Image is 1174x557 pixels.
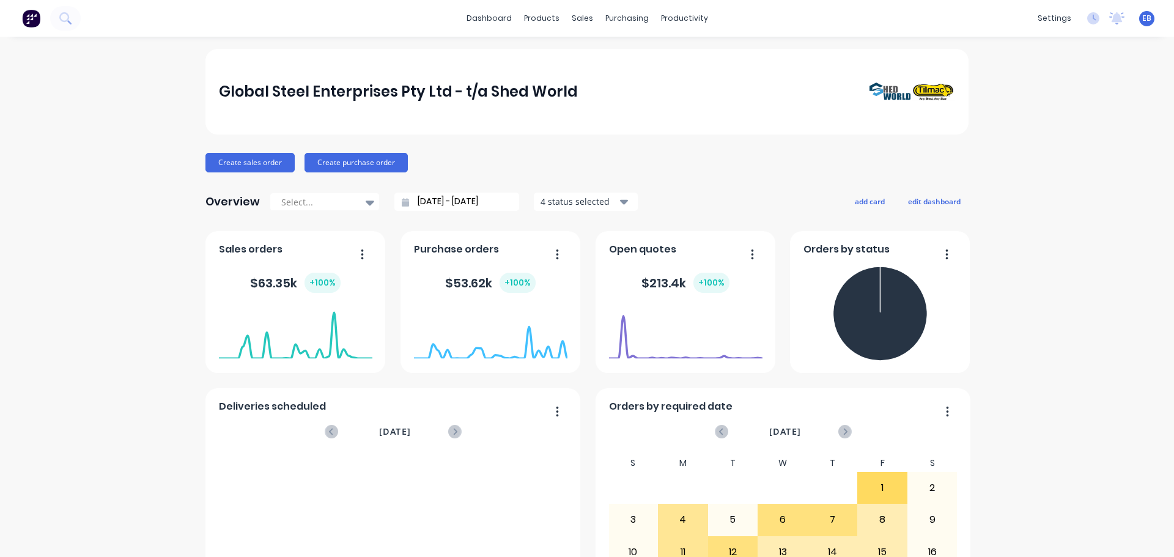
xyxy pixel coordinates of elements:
[379,425,411,438] span: [DATE]
[858,504,907,535] div: 8
[769,425,801,438] span: [DATE]
[608,454,659,472] div: S
[500,273,536,293] div: + 100 %
[907,454,958,472] div: S
[808,454,858,472] div: T
[758,454,808,472] div: W
[847,193,893,209] button: add card
[658,454,708,472] div: M
[414,242,499,257] span: Purchase orders
[305,153,408,172] button: Create purchase order
[305,273,341,293] div: + 100 %
[445,273,536,293] div: $ 53.62k
[219,242,282,257] span: Sales orders
[900,193,969,209] button: edit dashboard
[803,242,890,257] span: Orders by status
[534,193,638,211] button: 4 status selected
[655,9,714,28] div: productivity
[541,195,618,208] div: 4 status selected
[858,473,907,503] div: 1
[708,454,758,472] div: T
[1142,13,1151,24] span: EB
[460,9,518,28] a: dashboard
[857,454,907,472] div: F
[205,153,295,172] button: Create sales order
[518,9,566,28] div: products
[869,83,955,101] img: Global Steel Enterprises Pty Ltd - t/a Shed World
[566,9,599,28] div: sales
[808,504,857,535] div: 7
[908,504,957,535] div: 9
[599,9,655,28] div: purchasing
[908,473,957,503] div: 2
[609,504,658,535] div: 3
[250,273,341,293] div: $ 63.35k
[609,242,676,257] span: Open quotes
[219,79,578,104] div: Global Steel Enterprises Pty Ltd - t/a Shed World
[1032,9,1077,28] div: settings
[641,273,729,293] div: $ 213.4k
[205,190,260,214] div: Overview
[22,9,40,28] img: Factory
[659,504,707,535] div: 4
[709,504,758,535] div: 5
[758,504,807,535] div: 6
[693,273,729,293] div: + 100 %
